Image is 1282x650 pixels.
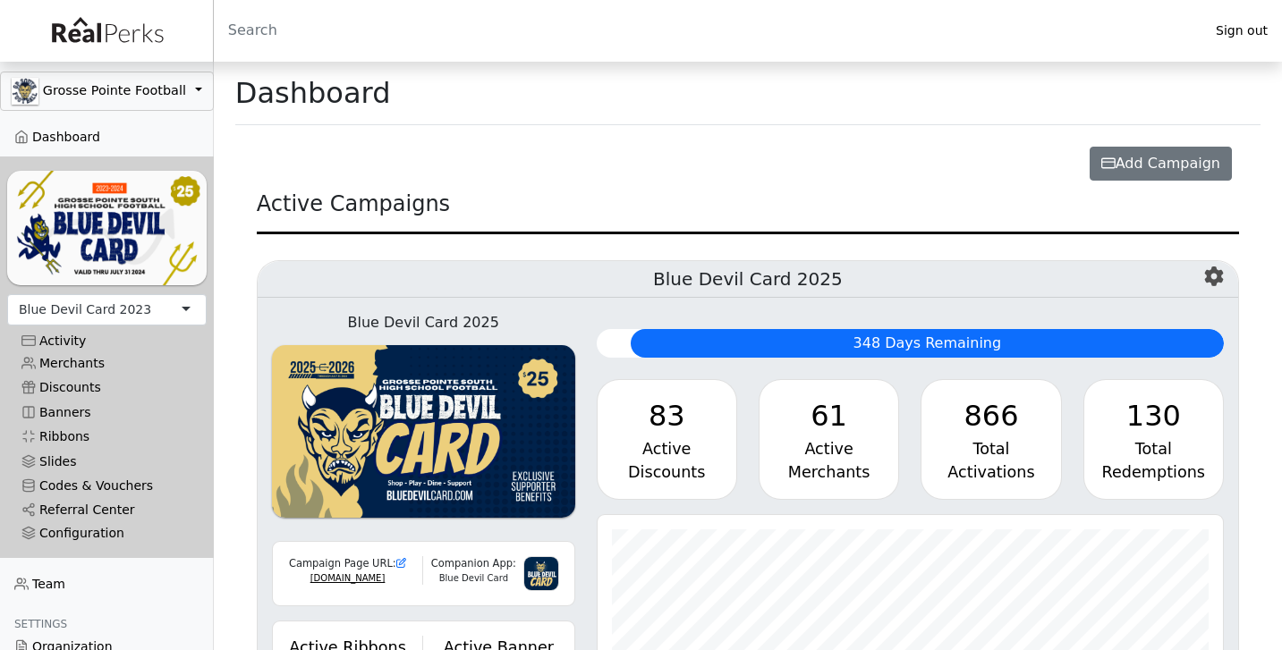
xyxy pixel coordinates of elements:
[21,333,192,349] div: Activity
[774,437,884,460] div: Active
[423,571,523,585] div: Blue Devil Card
[1099,394,1209,437] div: 130
[1099,460,1209,484] div: Redemptions
[936,394,1046,437] div: 866
[19,300,151,319] div: Blue Devil Card 2023
[7,425,207,449] a: Ribbons
[631,329,1224,358] div: 348 Days Remaining
[258,261,1238,298] h5: Blue Devil Card 2025
[612,437,722,460] div: Active
[21,526,192,541] div: Configuration
[14,618,67,630] span: Settings
[1099,437,1209,460] div: Total
[214,9,1201,52] input: Search
[612,460,722,484] div: Discounts
[257,188,1239,234] div: Active Campaigns
[612,394,722,437] div: 83
[284,556,412,571] div: Campaign Page URL:
[7,401,207,425] a: Banners
[42,11,171,51] img: real_perks_logo-01.svg
[936,437,1046,460] div: Total
[12,78,38,105] img: GAa1zriJJmkmu1qRtUwg8x1nQwzlKm3DoqW9UgYl.jpg
[272,312,575,333] div: Blue Devil Card 2025
[774,394,884,437] div: 61
[7,376,207,400] a: Discounts
[921,379,1061,500] a: 866 Total Activations
[7,498,207,522] a: Referral Center
[759,379,899,500] a: 61 Active Merchants
[936,460,1046,484] div: Activations
[774,460,884,484] div: Merchants
[1201,19,1282,43] a: Sign out
[7,351,207,376] a: Merchants
[235,76,391,110] h1: Dashboard
[272,345,575,519] img: WvZzOez5OCqmO91hHZfJL7W2tJ07LbGMjwPPNJwI.png
[7,171,207,284] img: YNIl3DAlDelxGQFo2L2ARBV2s5QDnXUOFwQF9zvk.png
[310,573,386,583] a: [DOMAIN_NAME]
[597,379,737,500] a: 83 Active Discounts
[7,474,207,498] a: Codes & Vouchers
[423,556,523,571] div: Companion App:
[1090,147,1232,181] button: Add Campaign
[523,556,558,591] img: 3g6IGvkLNUf97zVHvl5PqY3f2myTnJRpqDk2mpnC.png
[1083,379,1224,500] a: 130 Total Redemptions
[7,449,207,473] a: Slides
